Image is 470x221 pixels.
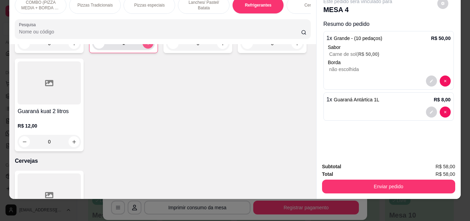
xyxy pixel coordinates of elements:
p: Cervejas [305,2,321,8]
span: R$ 50,00 ) [358,51,380,57]
p: R$ 50,00 [431,35,451,42]
p: R$ 12,00 [18,122,81,129]
p: MESA 4 [323,5,392,14]
p: 1 x [327,34,382,42]
span: Grande - (10 pedaços) [334,36,382,41]
button: Enviar pedido [322,180,455,193]
p: Pizzas especiais [134,2,165,8]
p: não escolhida [329,66,451,73]
p: Refrigerantes [245,2,271,8]
button: increase-product-quantity [68,136,79,147]
label: Pesquisa [19,22,38,28]
button: decrease-product-quantity [440,76,451,87]
p: 1 x [327,96,380,104]
button: decrease-product-quantity [440,107,451,118]
p: Carne de sol ( [329,51,451,58]
p: Borda [328,59,451,66]
button: decrease-product-quantity [426,76,437,87]
strong: Subtotal [322,164,341,169]
button: decrease-product-quantity [426,107,437,118]
p: Cervejas [15,157,310,165]
p: Pizzas Tradicionais [77,2,113,8]
p: Resumo do pedido [323,20,454,28]
span: Guaraná Antártica 1L [334,97,379,102]
button: decrease-product-quantity [19,136,30,147]
input: Pesquisa [19,28,301,35]
p: R$ 8,00 [434,96,451,103]
span: R$ 58,00 [436,170,455,178]
h4: Guaraná kuat 2 litros [18,107,81,115]
span: R$ 58,00 [436,163,455,170]
strong: Total [322,171,333,177]
div: Sabor [328,44,451,51]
